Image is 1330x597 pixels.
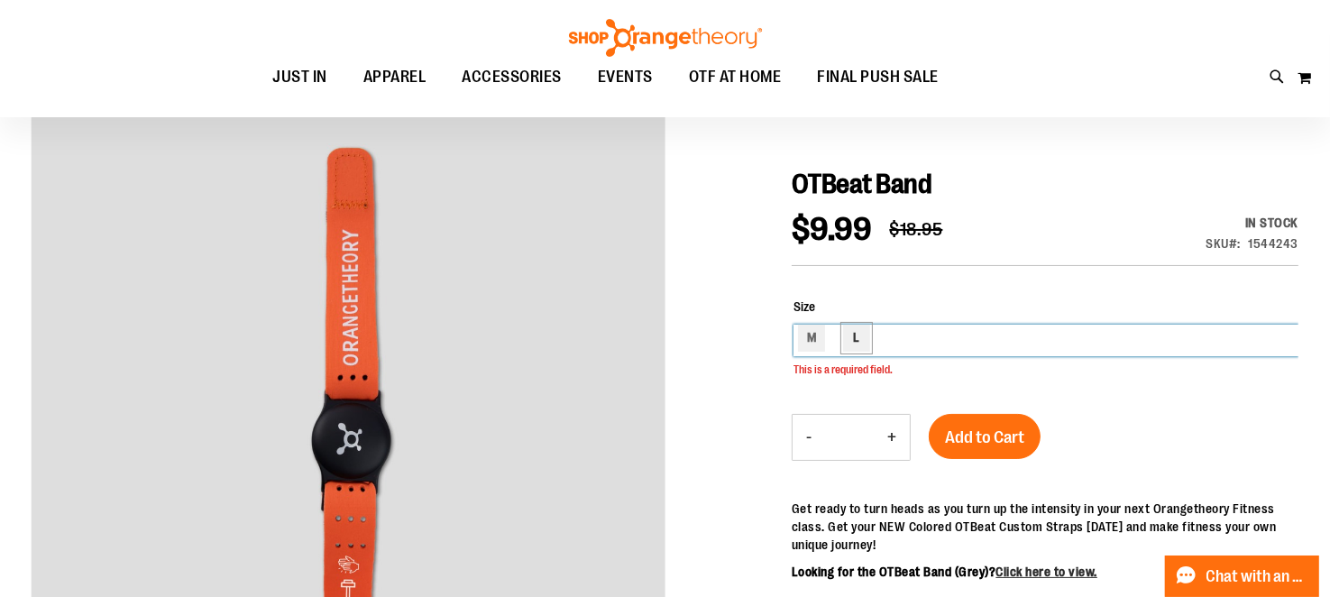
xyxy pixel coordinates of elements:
[817,57,939,97] span: FINAL PUSH SALE
[792,565,1097,579] b: Looking for the OTBeat Band (Grey)?
[363,57,427,97] span: APPAREL
[793,363,1298,378] div: This is a required field.
[825,416,874,459] input: Product quantity
[254,57,345,98] a: JUST IN
[792,211,872,248] span: $9.99
[345,57,445,98] a: APPAREL
[1206,214,1299,232] div: Availability
[1206,214,1299,232] div: In stock
[580,57,671,98] a: EVENTS
[843,325,870,352] div: L
[792,169,932,199] span: OTBeat Band
[1206,236,1242,251] strong: SKU
[996,565,1098,579] a: Click here to view.
[1165,556,1320,597] button: Chat with an Expert
[793,415,825,460] button: Decrease product quantity
[671,57,800,98] a: OTF AT HOME
[566,19,765,57] img: Shop Orangetheory
[444,57,580,98] a: ACCESSORIES
[792,500,1298,554] p: Get ready to turn heads as you turn up the intensity in your next Orangetheory Fitness class. Get...
[929,414,1041,459] button: Add to Cart
[798,325,825,352] div: M
[462,57,562,97] span: ACCESSORIES
[874,415,910,460] button: Increase product quantity
[945,427,1024,447] span: Add to Cart
[890,219,943,240] span: $18.95
[598,57,653,97] span: EVENTS
[1206,568,1308,585] span: Chat with an Expert
[689,57,782,97] span: OTF AT HOME
[272,57,327,97] span: JUST IN
[793,299,815,314] span: Size
[799,57,957,97] a: FINAL PUSH SALE
[1249,234,1299,253] div: 1544243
